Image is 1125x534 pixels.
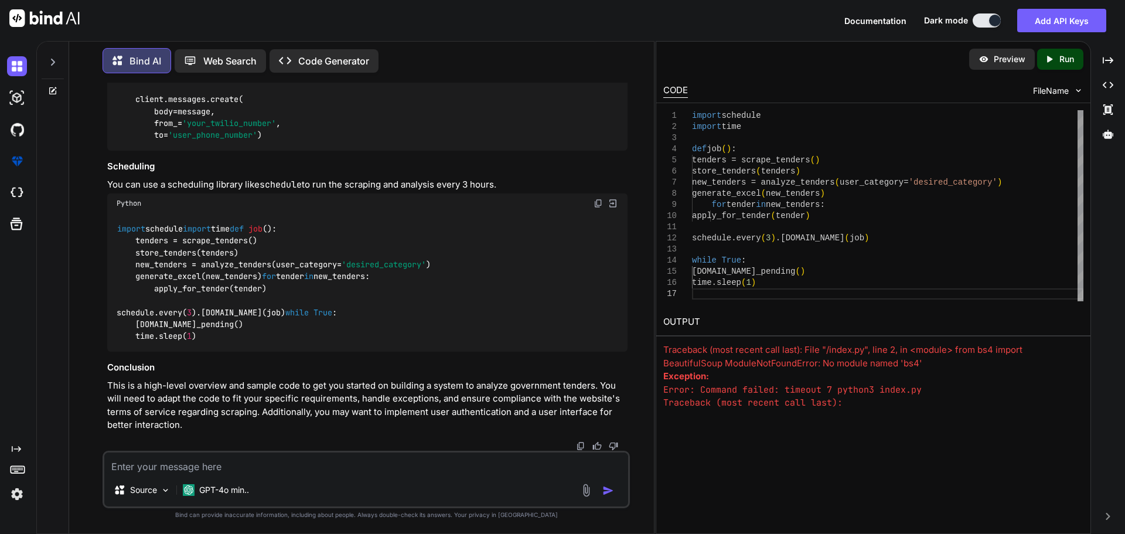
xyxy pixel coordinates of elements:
[663,244,677,255] div: 13
[908,178,997,187] span: 'desired_category'
[844,16,906,26] span: Documentation
[751,278,755,287] span: )
[994,53,1025,65] p: Preview
[342,259,426,270] span: 'desired_category'
[117,199,141,208] span: Python
[656,308,1090,336] h2: OUTPUT
[761,166,795,176] span: tenders
[721,111,761,120] span: schedule
[721,144,726,154] span: (
[721,256,741,265] span: True
[761,233,765,243] span: (
[7,88,27,108] img: darkAi-studio
[168,130,257,141] span: 'user_phone_number'
[663,166,677,177] div: 6
[775,211,804,220] span: tender
[7,120,27,140] img: githubDark
[602,485,614,496] img: icon
[182,118,276,128] span: 'your_twilio_number'
[692,122,721,131] span: import
[161,485,171,495] img: Pick Models
[731,144,736,154] span: :
[663,210,677,222] div: 10
[692,233,761,243] span: schedule.every
[130,484,157,496] p: Source
[810,155,814,165] span: (
[260,179,302,191] code: schedule
[663,121,677,132] div: 2
[663,199,677,210] div: 9
[7,56,27,76] img: darkChat
[820,200,824,209] span: :
[262,271,276,282] span: for
[663,383,1083,450] pre: Error: Command failed: timeout 7 python3 index.py Traceback (most recent call last): File "/index...
[766,200,820,209] span: new_tenders
[663,110,677,121] div: 1
[815,155,820,165] span: )
[183,484,195,496] img: GPT-4o mini
[979,54,989,64] img: preview
[711,200,726,209] span: for
[107,379,628,432] p: This is a high-level overview and sample code to get you started on building a system to analyze ...
[707,144,721,154] span: job
[741,278,746,287] span: (
[107,178,628,192] p: You can use a scheduling library like to run the scraping and analysis every 3 hours.
[1073,86,1083,96] img: chevron down
[103,511,630,519] p: Bind can provide inaccurate information, including about people. Always double-check its answers....
[663,266,677,277] div: 15
[692,267,795,276] span: [DOMAIN_NAME]_pending
[663,222,677,233] div: 11
[107,160,628,174] h3: Scheduling
[924,15,968,26] span: Dark mode
[692,256,717,265] span: while
[663,188,677,199] div: 8
[692,278,741,287] span: time.sleep
[187,307,192,318] span: 3
[844,233,849,243] span: (
[663,370,709,382] strong: Exception:
[117,223,145,234] span: import
[609,441,618,451] img: dislike
[9,9,80,27] img: Bind AI
[692,111,721,120] span: import
[741,256,746,265] span: :
[7,183,27,203] img: cloudideIcon
[663,84,688,98] div: CODE
[692,178,835,187] span: new_tenders = analyze_tenders
[766,233,771,243] span: 3
[298,54,369,68] p: Code Generator
[663,233,677,244] div: 12
[187,331,192,342] span: 1
[775,233,844,243] span: .[DOMAIN_NAME]
[576,441,585,451] img: copy
[766,189,820,198] span: new_tenders
[579,484,593,497] img: attachment
[285,307,309,318] span: while
[850,233,864,243] span: job
[756,200,766,209] span: in
[805,211,810,220] span: )
[199,484,249,496] p: GPT-4o min..
[663,277,677,288] div: 16
[663,343,1083,370] div: Traceback (most recent call last): File "/index.py", line 2, in <module> from bs4 import Beautifu...
[663,255,677,266] div: 14
[820,189,824,198] span: )
[107,361,628,375] h3: Conclusion
[7,151,27,171] img: premium
[692,166,756,176] span: store_tenders
[692,144,707,154] span: def
[800,267,804,276] span: )
[248,223,262,234] span: job
[608,198,618,209] img: Open in Browser
[1059,53,1074,65] p: Run
[864,233,869,243] span: )
[663,288,677,300] div: 17
[795,166,800,176] span: )
[7,484,27,504] img: settings
[313,307,332,318] span: True
[592,441,602,451] img: like
[834,178,839,187] span: (
[771,233,775,243] span: )
[746,278,751,287] span: 1
[795,267,800,276] span: (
